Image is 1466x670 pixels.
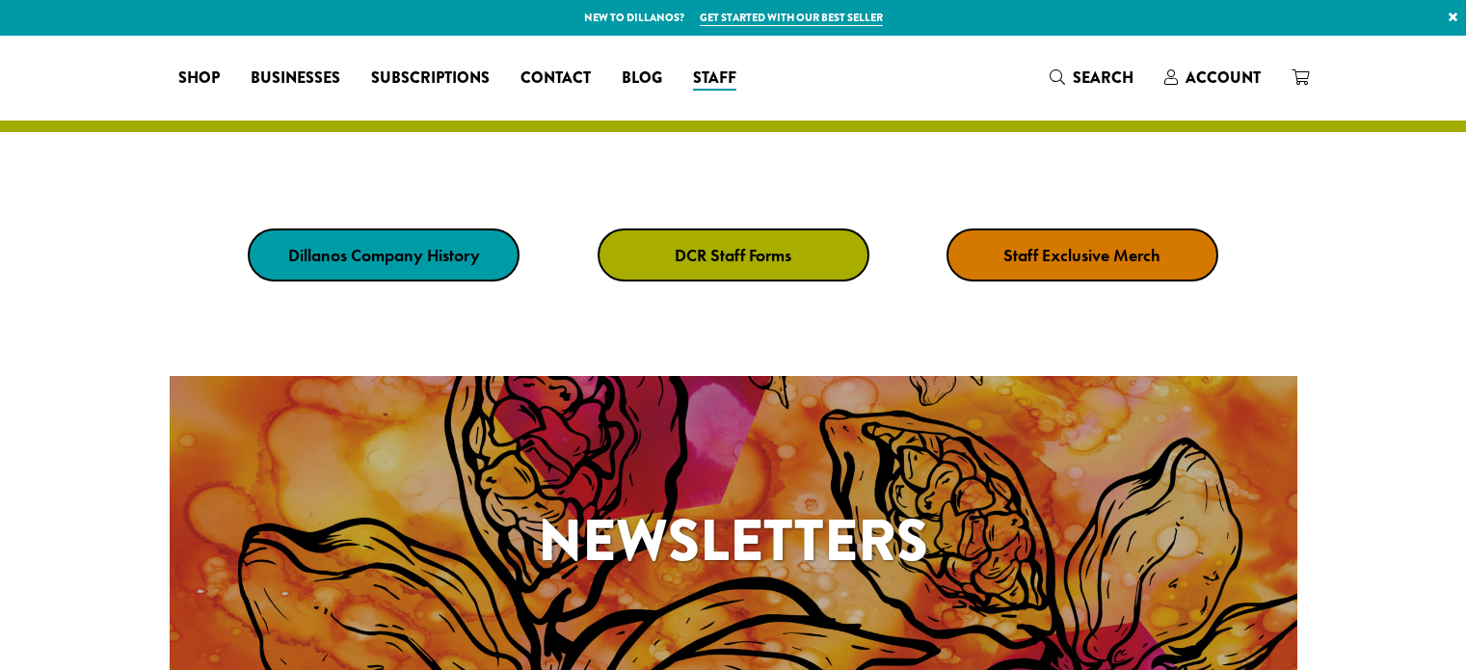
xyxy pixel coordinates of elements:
[520,67,591,91] span: Contact
[178,67,220,91] span: Shop
[1034,62,1149,94] a: Search
[248,228,520,281] a: Dillanos Company History
[700,10,883,26] a: Get started with our best seller
[946,228,1218,281] a: Staff Exclusive Merch
[371,67,490,91] span: Subscriptions
[288,244,480,266] strong: Dillanos Company History
[693,67,736,91] span: Staff
[1003,244,1160,266] strong: Staff Exclusive Merch
[678,63,752,94] a: Staff
[622,67,662,91] span: Blog
[598,228,869,281] a: DCR Staff Forms
[675,244,791,266] strong: DCR Staff Forms
[163,63,235,94] a: Shop
[170,497,1297,584] h1: Newsletters
[251,67,340,91] span: Businesses
[1073,67,1133,89] span: Search
[1186,67,1261,89] span: Account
